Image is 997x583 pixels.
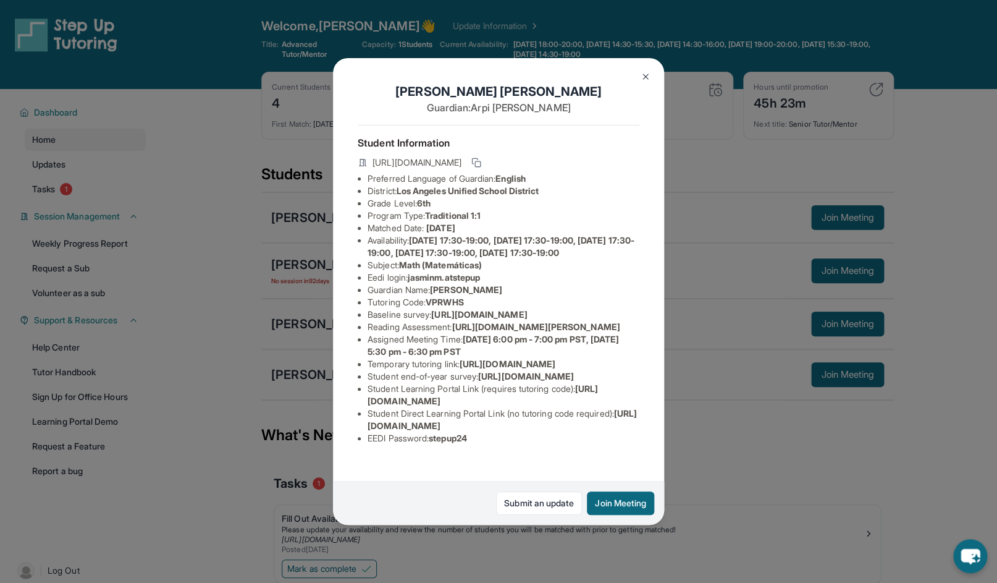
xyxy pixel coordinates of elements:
span: Los Angeles Unified School District [397,185,539,196]
span: [URL][DOMAIN_NAME] [460,359,555,369]
li: EEDI Password : [368,432,639,445]
li: Preferred Language of Guardian: [368,172,639,185]
h4: Student Information [358,135,639,150]
li: Subject : [368,259,639,271]
button: chat-button [953,539,987,573]
span: stepup24 [429,433,467,443]
img: Close Icon [641,72,650,82]
li: District: [368,185,639,197]
li: Tutoring Code : [368,296,639,309]
span: English [495,173,526,184]
span: [URL][DOMAIN_NAME] [431,309,527,320]
span: 6th [417,198,431,208]
span: [DATE] 6:00 pm - 7:00 pm PST, [DATE] 5:30 pm - 6:30 pm PST [368,334,619,357]
h1: [PERSON_NAME] [PERSON_NAME] [358,83,639,100]
span: [URL][DOMAIN_NAME] [478,371,574,381]
li: Reading Assessment : [368,321,639,333]
span: jasminm.atstepup [408,272,480,283]
span: VPRWHS [426,297,463,307]
li: Guardian Name : [368,284,639,296]
li: Baseline survey : [368,309,639,321]
li: Availability: [368,234,639,259]
span: [URL][DOMAIN_NAME][PERSON_NAME] [452,321,620,332]
p: Guardian: Arpi [PERSON_NAME] [358,100,639,115]
li: Student Learning Portal Link (requires tutoring code) : [368,383,639,407]
a: Submit an update [496,492,582,515]
li: Assigned Meeting Time : [368,333,639,358]
button: Join Meeting [587,492,654,515]
span: [PERSON_NAME] [430,284,502,295]
span: [DATE] [426,223,455,233]
li: Student Direct Learning Portal Link (no tutoring code required) : [368,407,639,432]
span: Traditional 1:1 [425,210,481,221]
span: [DATE] 17:30-19:00, [DATE] 17:30-19:00, [DATE] 17:30-19:00, [DATE] 17:30-19:00, [DATE] 17:30-19:00 [368,235,634,258]
li: Matched Date: [368,222,639,234]
span: [URL][DOMAIN_NAME] [372,156,461,169]
span: Math (Matemáticas) [399,260,482,270]
li: Grade Level: [368,197,639,210]
button: Copy link [469,155,484,170]
li: Student end-of-year survey : [368,370,639,383]
li: Temporary tutoring link : [368,358,639,370]
li: Program Type: [368,210,639,222]
li: Eedi login : [368,271,639,284]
